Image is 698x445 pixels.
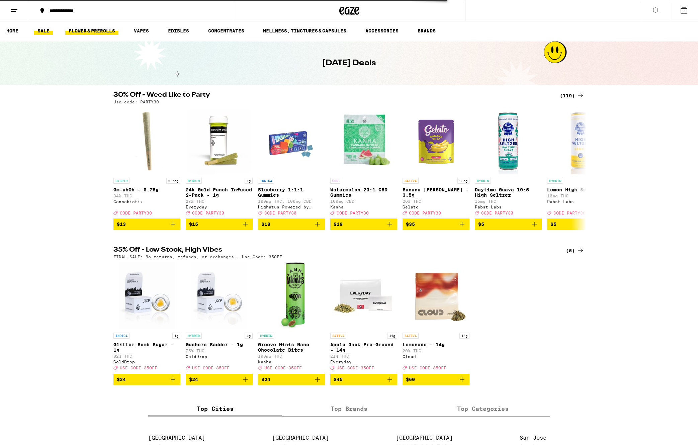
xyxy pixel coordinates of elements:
p: 26% THC [403,199,469,203]
h2: 30% Off - Weed Like to Party [113,92,552,100]
button: Add to bag [547,218,614,230]
span: CODE PARTY30 [192,211,224,215]
label: Top Categories [416,402,550,416]
p: Banana [PERSON_NAME] - 3.5g [403,187,469,198]
h2: 35% Off - Low Stock, High Vibes [113,247,552,255]
p: 75% THC [186,349,253,353]
p: Lemon High Seltzer [547,187,614,192]
span: $60 [406,377,415,382]
p: 24k Gold Punch Infused 2-Pack - 1g [186,187,253,198]
p: 0.75g [166,178,180,184]
a: Open page for Watermelon 20:1 CBD Gummies from Kanha [330,107,397,218]
p: 100mg THC [258,354,325,358]
img: Kanha - Watermelon 20:1 CBD Gummies [330,107,397,174]
span: USE CODE 35OFF [120,366,157,370]
a: Open page for Lemonade - 14g from Cloud [403,262,469,373]
p: HYBRID [186,178,202,184]
a: Open page for Gm-uhOh - 0.75g from Cannabiotix [113,107,180,218]
p: 1g [245,178,253,184]
p: 100mg CBD [330,199,397,203]
label: Top Cities [148,402,282,416]
button: Add to bag [403,374,469,385]
p: HYBRID [113,178,129,184]
p: 15mg THC [475,199,542,203]
span: $24 [189,377,198,382]
span: $45 [334,377,343,382]
div: GoldDrop [113,360,180,364]
p: Groove Minis Nano Chocolate Bites [258,342,325,353]
p: 10mg THC [547,194,614,198]
img: GoldDrop - Glitter Bomb Sugar - 1g [119,262,174,329]
p: Blueberry 1:1:1 Gummies [258,187,325,198]
p: HYBRID [547,178,563,184]
span: $24 [261,377,270,382]
a: Open page for 24k Gold Punch Infused 2-Pack - 1g from Everyday [186,107,253,218]
p: SATIVA [330,333,346,339]
div: Kanha [258,360,325,364]
span: USE CODE 35OFF [409,366,446,370]
a: [GEOGRAPHIC_DATA] [396,435,453,441]
div: Kanha [330,205,397,209]
p: 100mg THC: 100mg CBD [258,199,325,203]
a: [GEOGRAPHIC_DATA] [148,435,205,441]
a: VAPES [130,27,152,35]
p: FINAL SALE: No returns, refunds, or exchanges - Use Code: 35OFF [113,255,282,259]
p: 82% THC [113,354,180,358]
p: 20% THC [403,349,469,353]
div: tabs [148,402,550,417]
p: Lemonade - 14g [403,342,469,347]
span: Hi. Need any help? [4,5,48,10]
a: ACCESSORIES [362,27,402,35]
div: (5) [566,247,585,255]
a: Open page for Lemon High Seltzer from Pabst Labs [547,107,614,218]
span: CODE PARTY30 [553,211,586,215]
span: $19 [334,221,343,227]
p: 14g [387,333,397,339]
div: Highatus Powered by Cannabiotix [258,205,325,209]
span: $24 [117,377,126,382]
div: Gelato [403,205,469,209]
p: 3.5g [457,178,469,184]
img: Everyday - Apple Jack Pre-Ground - 14g [330,262,397,329]
span: USE CODE 35OFF [192,366,230,370]
img: Cloud - Lemonade - 14g [403,262,469,329]
button: Add to bag [113,374,180,385]
img: Kanha - Groove Minis Nano Chocolate Bites [278,262,305,329]
a: Open page for Gushers Badder - 1g from GoldDrop [186,262,253,373]
span: USE CODE 35OFF [337,366,374,370]
div: Cloud [403,354,469,359]
p: Gushers Badder - 1g [186,342,253,347]
p: INDICA [258,178,274,184]
div: GoldDrop [186,354,253,359]
span: CODE PARTY30 [264,211,296,215]
p: Use code: PARTY30 [113,100,159,104]
button: Add to bag [330,374,397,385]
p: Apple Jack Pre-Ground - 14g [330,342,397,353]
a: Open page for Groove Minis Nano Chocolate Bites from Kanha [258,262,325,373]
a: Open page for Glitter Bomb Sugar - 1g from GoldDrop [113,262,180,373]
p: Gm-uhOh - 0.75g [113,187,180,192]
img: Pabst Labs - Lemon High Seltzer [547,107,614,174]
div: Pabst Labs [547,199,614,204]
button: Add to bag [258,218,325,230]
div: Everyday [186,205,253,209]
a: Open page for Banana Runtz - 3.5g from Gelato [403,107,469,218]
p: SATIVA [403,178,419,184]
div: Pabst Labs [475,205,542,209]
p: 21% THC [330,354,397,358]
a: Open page for Blueberry 1:1:1 Gummies from Highatus Powered by Cannabiotix [258,107,325,218]
a: (119) [560,92,585,100]
p: 14g [459,333,469,339]
p: Watermelon 20:1 CBD Gummies [330,187,397,198]
a: Open page for Daytime Guava 10:5 High Seltzer from Pabst Labs [475,107,542,218]
p: HYBRID [186,333,202,339]
span: CODE PARTY30 [337,211,369,215]
img: Pabst Labs - Daytime Guava 10:5 High Seltzer [475,107,542,174]
span: $13 [117,221,126,227]
span: $18 [261,221,270,227]
p: 1g [245,333,253,339]
a: HOME [3,27,22,35]
p: Glitter Bomb Sugar - 1g [113,342,180,353]
h1: [DATE] Deals [322,58,376,69]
